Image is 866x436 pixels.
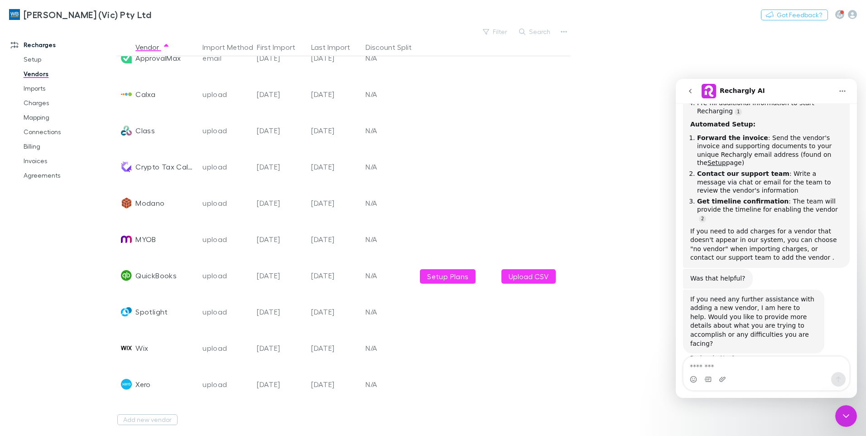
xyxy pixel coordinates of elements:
div: upload [202,294,250,330]
a: Agreements [14,168,122,183]
div: [DATE] [253,149,308,185]
a: Vendors [14,67,122,81]
button: Got Feedback? [761,10,828,20]
a: Source reference 10874392: [23,136,30,144]
div: If you need to add charges for a vendor that doesn't appear in our system, you can choose "no ven... [14,148,167,184]
div: [DATE] [308,76,362,112]
img: William Buck (Vic) Pty Ltd's Logo [9,9,20,20]
img: Class's Logo [121,125,132,136]
div: Rechargly AI says… [7,190,174,211]
div: QuickBooks [135,257,177,294]
div: Modano [135,185,164,221]
button: Emoji picker [14,297,21,304]
div: [DATE] [308,221,362,257]
img: ApprovalMax's Logo [121,53,132,63]
button: Search [515,26,556,37]
div: Xero [135,366,150,402]
a: Setup [32,80,50,87]
div: [DATE] [253,185,308,221]
div: N/A [362,149,416,185]
img: Modano's Logo [121,198,132,208]
li: Pre-fill additional information to start Recharging [21,20,167,37]
a: Billing [14,139,122,154]
div: N/A [362,112,416,149]
div: N/A [362,257,416,294]
button: Send a message… [155,293,170,308]
div: Crypto Tax Calculator [135,149,195,185]
div: [DATE] [253,257,308,294]
a: [PERSON_NAME] (Vic) Pty Ltd [4,4,157,25]
div: upload [202,330,250,366]
div: [DATE] [253,112,308,149]
div: [DATE] [308,149,362,185]
img: MYOB's Logo [121,234,132,245]
div: [DATE] [308,185,362,221]
li: : Send the vendor's invoice and supporting documents to your unique Rechargly email address (foun... [21,55,167,88]
a: Source reference 9574940: [59,29,66,37]
button: Vendor [135,38,170,56]
img: Spotlight's Logo [121,306,132,317]
div: N/A [362,330,416,366]
button: Upload CSV [501,269,556,284]
div: [DATE] [253,294,308,330]
div: ApprovalMax [135,40,181,76]
button: Add new vendor [117,414,178,425]
div: [DATE] [253,40,308,76]
div: [DATE] [253,76,308,112]
div: N/A [362,366,416,402]
iframe: Intercom live chat [676,79,857,398]
div: [DATE] [253,221,308,257]
textarea: Message… [8,278,173,293]
img: Calxa's Logo [121,89,132,100]
h3: [PERSON_NAME] (Vic) Pty Ltd [24,9,151,20]
a: Charges [14,96,122,110]
div: Rechargly AI • 9m ago [14,276,77,282]
a: Mapping [14,110,122,125]
iframe: Intercom live chat [835,405,857,427]
div: [DATE] [308,366,362,402]
button: Discount Split [366,38,423,56]
button: Gif picker [29,297,36,304]
button: Upload attachment [43,297,50,304]
div: [DATE] [253,330,308,366]
div: N/A [362,185,416,221]
div: upload [202,112,250,149]
div: Was that helpful? [7,190,77,210]
img: QuickBooks's Logo [121,270,132,281]
img: Wix's Logo [121,343,132,354]
div: If you need any further assistance with adding a new vendor, I am here to help. Would you like to... [7,211,149,275]
div: Was that helpful? [14,195,70,204]
div: upload [202,76,250,112]
div: [DATE] [308,330,362,366]
a: Setup [14,52,122,67]
div: upload [202,185,250,221]
div: [DATE] [308,294,362,330]
a: Imports [14,81,122,96]
a: Invoices [14,154,122,168]
div: Spotlight [135,294,168,330]
button: Last Import [311,38,361,56]
a: Recharges [2,38,122,52]
div: If you need any further assistance with adding a new vendor, I am here to help. Would you like to... [14,216,141,270]
b: Get timeline confirmation [21,119,113,126]
div: Calxa [135,76,155,112]
button: Import Method [202,38,264,56]
div: N/A [362,40,416,76]
div: [DATE] [308,112,362,149]
div: Rechargly AI says… [7,211,174,295]
div: [DATE] [308,257,362,294]
div: Wix [135,330,148,366]
img: Xero's Logo [121,379,132,390]
a: Setup Plans [420,269,476,284]
div: [DATE] [308,40,362,76]
div: MYOB [135,221,156,257]
div: upload [202,366,250,402]
div: upload [202,257,250,294]
b: Automated Setup: [14,42,80,49]
div: upload [202,149,250,185]
b: Forward the invoice [21,55,92,63]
